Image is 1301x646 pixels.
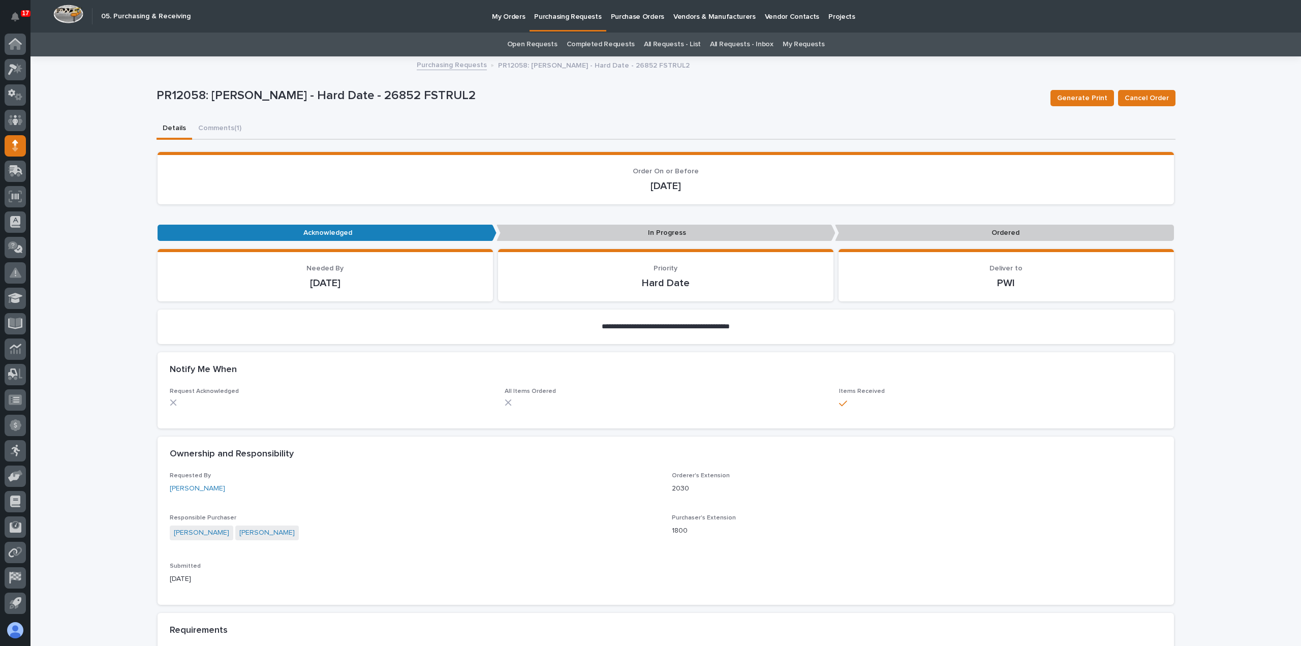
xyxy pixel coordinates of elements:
[170,625,228,636] h2: Requirements
[839,388,885,394] span: Items Received
[170,449,294,460] h2: Ownership and Responsibility
[22,10,29,17] p: 17
[672,473,730,479] span: Orderer's Extension
[1125,92,1169,104] span: Cancel Order
[158,225,497,241] p: Acknowledged
[633,168,699,175] span: Order On or Before
[989,265,1023,272] span: Deliver to
[192,118,247,140] button: Comments (1)
[170,364,237,376] h2: Notify Me When
[157,118,192,140] button: Details
[851,277,1162,289] p: PWI
[239,528,295,538] a: [PERSON_NAME]
[510,277,821,289] p: Hard Date
[170,563,201,569] span: Submitted
[507,33,557,56] a: Open Requests
[101,12,191,21] h2: 05. Purchasing & Receiving
[672,483,1162,494] p: 2030
[835,225,1174,241] p: Ordered
[710,33,773,56] a: All Requests - Inbox
[417,58,487,70] a: Purchasing Requests
[170,388,239,394] span: Request Acknowledged
[170,473,211,479] span: Requested By
[654,265,677,272] span: Priority
[170,574,660,585] p: [DATE]
[13,12,26,28] div: Notifications17
[497,225,835,241] p: In Progress
[53,5,83,23] img: Workspace Logo
[644,33,701,56] a: All Requests - List
[1118,90,1175,106] button: Cancel Order
[170,277,481,289] p: [DATE]
[174,528,229,538] a: [PERSON_NAME]
[306,265,344,272] span: Needed By
[1057,92,1107,104] span: Generate Print
[1050,90,1114,106] button: Generate Print
[170,180,1162,192] p: [DATE]
[505,388,556,394] span: All Items Ordered
[783,33,825,56] a: My Requests
[5,620,26,641] button: users-avatar
[5,6,26,27] button: Notifications
[170,515,236,521] span: Responsible Purchaser
[567,33,635,56] a: Completed Requests
[170,483,225,494] a: [PERSON_NAME]
[498,59,690,70] p: PR12058: [PERSON_NAME] - Hard Date - 26852 FSTRUL2
[672,515,736,521] span: Purchaser's Extension
[157,88,1042,103] p: PR12058: [PERSON_NAME] - Hard Date - 26852 FSTRUL2
[672,526,1162,536] p: 1800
